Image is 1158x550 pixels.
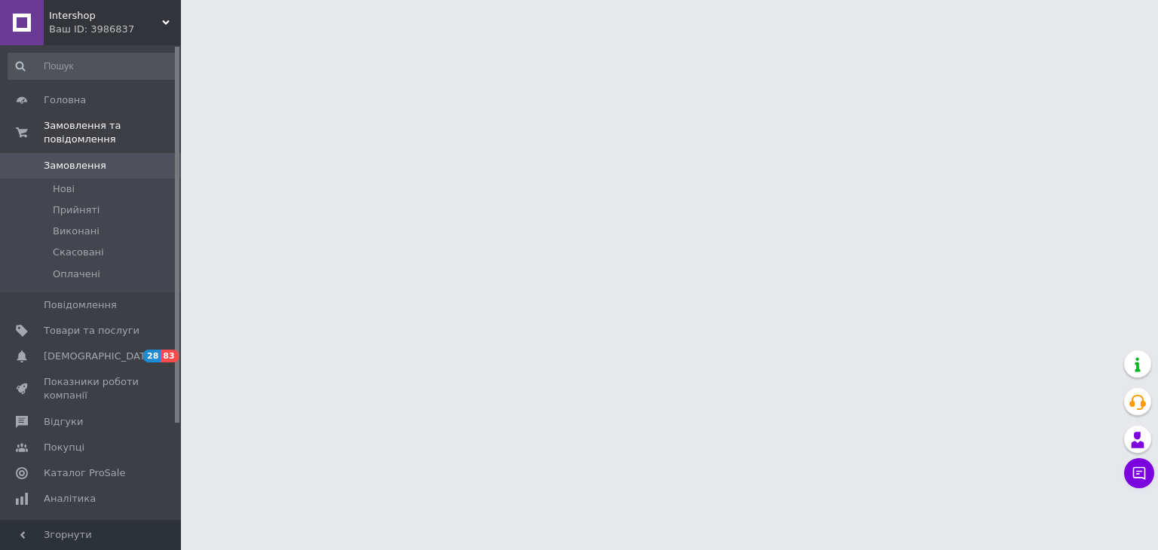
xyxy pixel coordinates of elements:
input: Пошук [8,53,178,80]
span: Управління сайтом [44,518,139,545]
span: Прийняті [53,203,100,217]
span: Intershop [49,9,162,23]
span: 83 [161,350,178,362]
span: Покупці [44,441,84,454]
span: Показники роботи компанії [44,375,139,402]
span: Аналітика [44,492,96,506]
span: Каталог ProSale [44,466,125,480]
span: Скасовані [53,246,104,259]
span: Замовлення [44,159,106,173]
span: Повідомлення [44,298,117,312]
span: Виконані [53,225,100,238]
span: Головна [44,93,86,107]
span: Нові [53,182,75,196]
button: Чат з покупцем [1124,458,1154,488]
span: Замовлення та повідомлення [44,119,181,146]
span: Відгуки [44,415,83,429]
div: Ваш ID: 3986837 [49,23,181,36]
span: Оплачені [53,267,100,281]
span: Товари та послуги [44,324,139,338]
span: 28 [143,350,161,362]
span: [DEMOGRAPHIC_DATA] [44,350,155,363]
